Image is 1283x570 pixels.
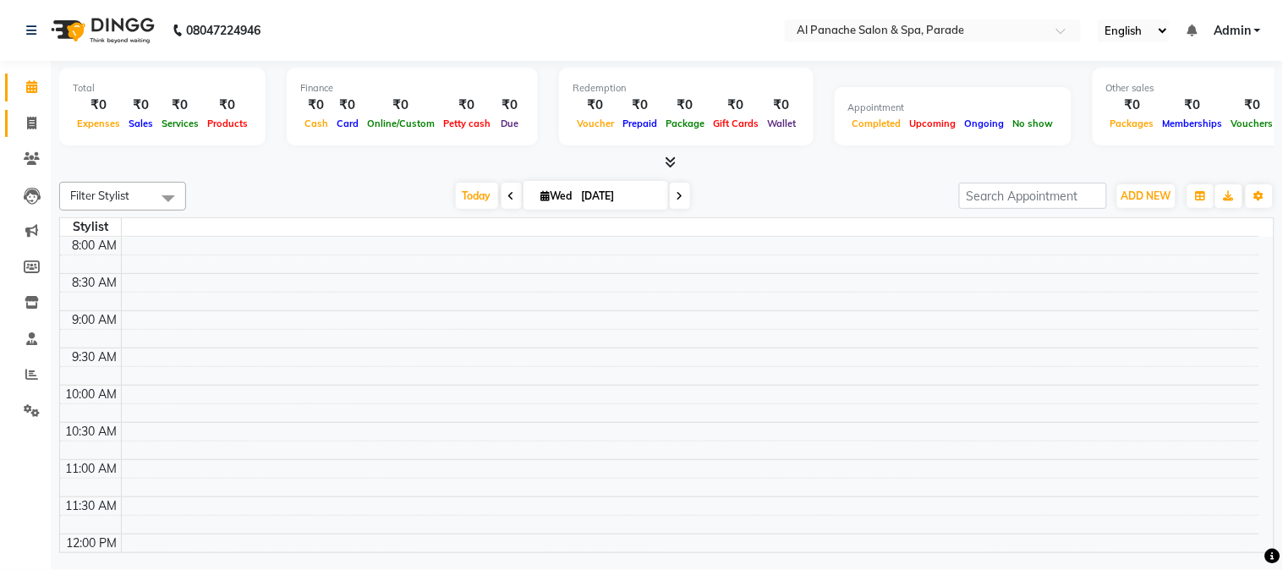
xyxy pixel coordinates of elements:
[69,348,121,366] div: 9:30 AM
[661,96,709,115] div: ₹0
[618,118,661,129] span: Prepaid
[537,189,577,202] span: Wed
[439,118,495,129] span: Petty cash
[69,274,121,292] div: 8:30 AM
[63,386,121,403] div: 10:00 AM
[300,118,332,129] span: Cash
[577,184,661,209] input: 2025-09-03
[709,118,763,129] span: Gift Cards
[363,118,439,129] span: Online/Custom
[1227,96,1278,115] div: ₹0
[124,118,157,129] span: Sales
[573,118,618,129] span: Voucher
[73,96,124,115] div: ₹0
[300,81,524,96] div: Finance
[157,118,203,129] span: Services
[157,96,203,115] div: ₹0
[1227,118,1278,129] span: Vouchers
[848,101,1058,115] div: Appointment
[961,118,1009,129] span: Ongoing
[573,81,800,96] div: Redemption
[69,311,121,329] div: 9:00 AM
[363,96,439,115] div: ₹0
[186,7,260,54] b: 08047224946
[73,81,252,96] div: Total
[203,118,252,129] span: Products
[496,118,523,129] span: Due
[300,96,332,115] div: ₹0
[439,96,495,115] div: ₹0
[1009,118,1058,129] span: No show
[60,218,121,236] div: Stylist
[456,183,498,209] span: Today
[332,118,363,129] span: Card
[63,460,121,478] div: 11:00 AM
[69,237,121,255] div: 8:00 AM
[1106,118,1159,129] span: Packages
[73,118,124,129] span: Expenses
[906,118,961,129] span: Upcoming
[1159,118,1227,129] span: Memberships
[959,183,1107,209] input: Search Appointment
[1117,184,1176,208] button: ADD NEW
[63,497,121,515] div: 11:30 AM
[1214,22,1251,40] span: Admin
[332,96,363,115] div: ₹0
[709,96,763,115] div: ₹0
[1106,96,1159,115] div: ₹0
[763,96,800,115] div: ₹0
[43,7,159,54] img: logo
[661,118,709,129] span: Package
[1159,96,1227,115] div: ₹0
[63,423,121,441] div: 10:30 AM
[618,96,661,115] div: ₹0
[63,534,121,552] div: 12:00 PM
[573,96,618,115] div: ₹0
[763,118,800,129] span: Wallet
[848,118,906,129] span: Completed
[203,96,252,115] div: ₹0
[70,189,129,202] span: Filter Stylist
[1121,189,1171,202] span: ADD NEW
[495,96,524,115] div: ₹0
[124,96,157,115] div: ₹0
